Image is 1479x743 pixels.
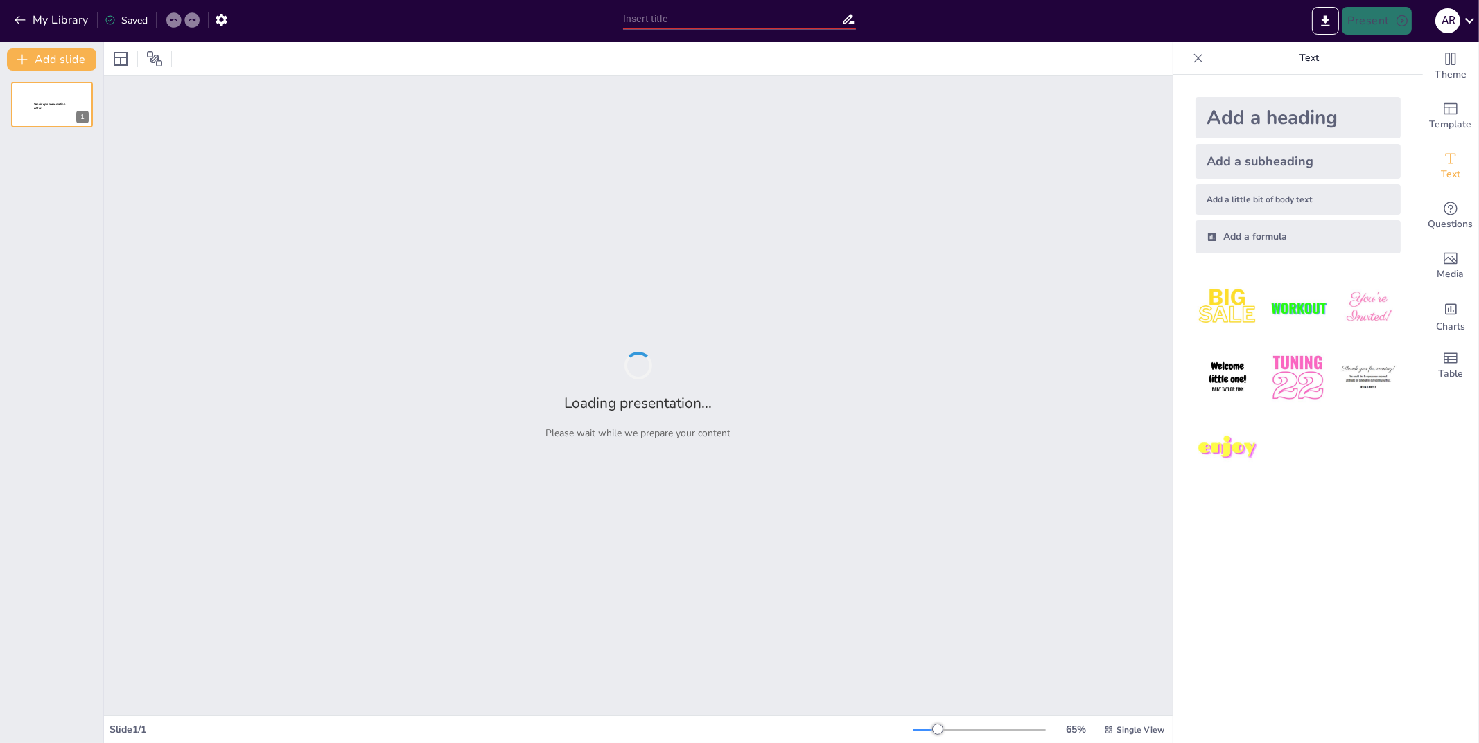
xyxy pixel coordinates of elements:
[1266,346,1330,410] img: 5.jpeg
[1437,267,1464,282] span: Media
[1441,167,1460,182] span: Text
[1336,276,1401,340] img: 3.jpeg
[1438,366,1463,382] span: Table
[34,102,65,110] span: Sendsteps presentation editor
[7,48,96,71] button: Add slide
[1196,276,1260,340] img: 1.jpeg
[1266,276,1330,340] img: 2.jpeg
[1436,319,1465,334] span: Charts
[110,48,132,70] div: Layout
[1435,7,1460,35] button: A R
[1435,67,1467,82] span: Theme
[1423,141,1478,191] div: Add text boxes
[1423,42,1478,91] div: Change the overall theme
[1196,220,1401,253] div: Add a formula
[146,51,163,67] span: Position
[1196,346,1260,410] img: 4.jpeg
[1196,144,1401,179] div: Add a subheading
[1423,341,1478,391] div: Add a table
[1428,217,1473,232] span: Questions
[1435,8,1460,33] div: A R
[1209,42,1409,75] p: Text
[110,723,913,736] div: Slide 1 / 1
[1336,346,1401,410] img: 6.jpeg
[1423,91,1478,141] div: Add ready made slides
[1060,723,1093,736] div: 65 %
[105,14,148,27] div: Saved
[11,82,93,127] div: 1
[76,111,89,123] div: 1
[565,393,712,413] h2: Loading presentation...
[623,9,841,29] input: Insert title
[1117,724,1164,735] span: Single View
[1423,191,1478,241] div: Get real-time input from your audience
[546,427,731,440] p: Please wait while we prepare your content
[1423,241,1478,291] div: Add images, graphics, shapes or video
[1196,97,1401,138] div: Add a heading
[10,9,94,31] button: My Library
[1342,7,1411,35] button: Present
[1196,184,1401,215] div: Add a little bit of body text
[1196,416,1260,481] img: 7.jpeg
[1430,117,1472,132] span: Template
[1312,7,1339,35] button: Export to PowerPoint
[1423,291,1478,341] div: Add charts and graphs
